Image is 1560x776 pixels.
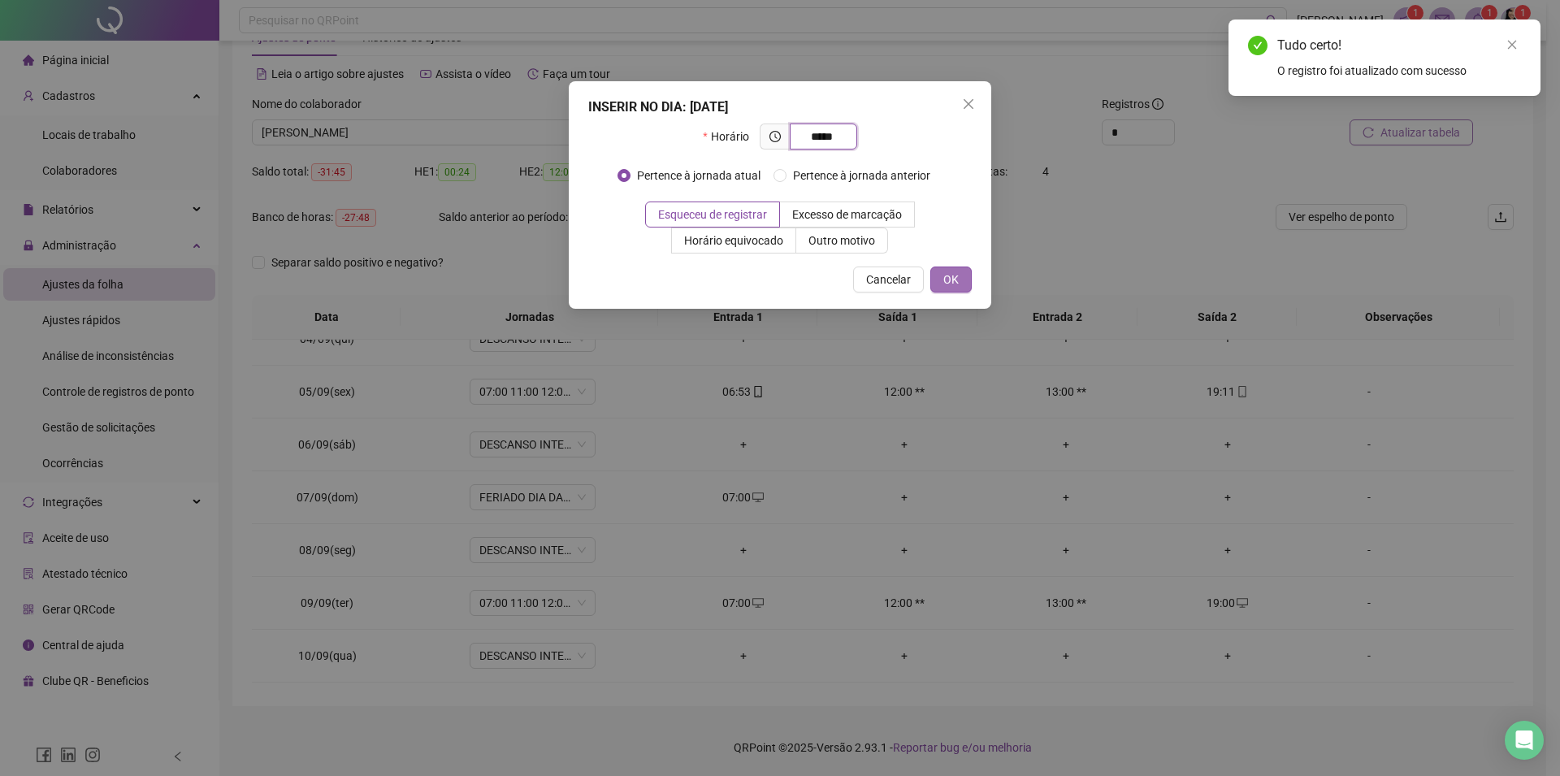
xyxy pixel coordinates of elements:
span: clock-circle [769,131,781,142]
button: OK [930,267,972,293]
div: Open Intercom Messenger [1505,721,1544,760]
span: Pertence à jornada anterior [786,167,937,184]
button: Cancelar [853,267,924,293]
div: Tudo certo! [1277,36,1521,55]
span: check-circle [1248,36,1267,55]
div: INSERIR NO DIA : [DATE] [588,98,972,117]
div: O registro foi atualizado com sucesso [1277,62,1521,80]
span: Excesso de marcação [792,208,902,221]
span: Outro motivo [808,234,875,247]
span: close [1506,39,1518,50]
a: Close [1503,36,1521,54]
label: Horário [703,124,759,150]
span: Pertence à jornada atual [630,167,767,184]
span: Esqueceu de registrar [658,208,767,221]
span: Horário equivocado [684,234,783,247]
span: OK [943,271,959,288]
span: Cancelar [866,271,911,288]
button: Close [955,91,981,117]
span: close [962,98,975,111]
